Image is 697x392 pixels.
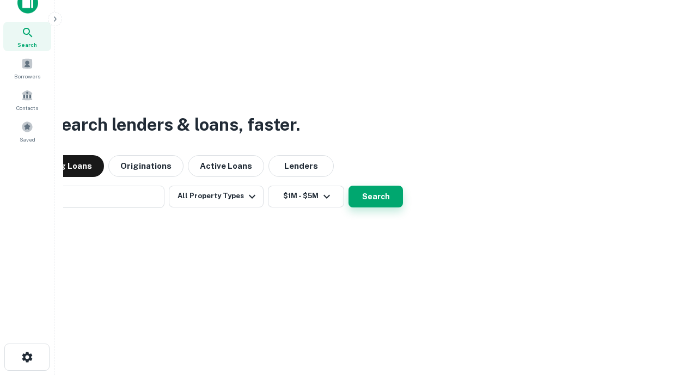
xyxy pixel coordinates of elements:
[188,155,264,177] button: Active Loans
[169,186,264,207] button: All Property Types
[643,270,697,322] iframe: Chat Widget
[268,155,334,177] button: Lenders
[3,117,51,146] a: Saved
[3,22,51,51] a: Search
[17,40,37,49] span: Search
[3,85,51,114] a: Contacts
[50,112,300,138] h3: Search lenders & loans, faster.
[268,186,344,207] button: $1M - $5M
[20,135,35,144] span: Saved
[3,53,51,83] a: Borrowers
[348,186,403,207] button: Search
[108,155,184,177] button: Originations
[14,72,40,81] span: Borrowers
[16,103,38,112] span: Contacts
